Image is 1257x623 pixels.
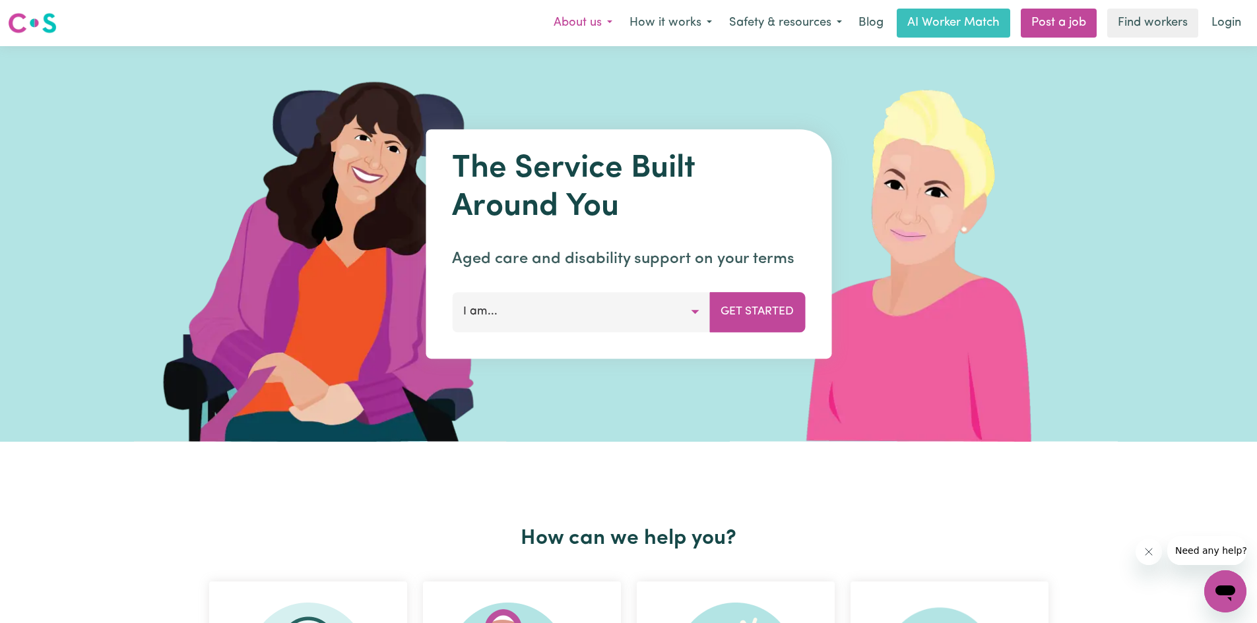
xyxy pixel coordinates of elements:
button: How it works [621,9,721,37]
button: I am... [452,292,710,332]
iframe: Close message [1136,539,1162,565]
h1: The Service Built Around You [452,150,805,226]
a: Find workers [1107,9,1198,38]
h2: How can we help you? [201,526,1056,551]
img: Careseekers logo [8,11,57,35]
a: Login [1204,9,1249,38]
iframe: Message from company [1167,536,1246,565]
a: Careseekers logo [8,8,57,38]
a: Blog [851,9,891,38]
a: Post a job [1021,9,1097,38]
button: Get Started [709,292,805,332]
iframe: Button to launch messaging window [1204,570,1246,612]
p: Aged care and disability support on your terms [452,247,805,271]
button: Safety & resources [721,9,851,37]
button: About us [545,9,621,37]
a: AI Worker Match [897,9,1010,38]
span: Need any help? [8,9,80,20]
